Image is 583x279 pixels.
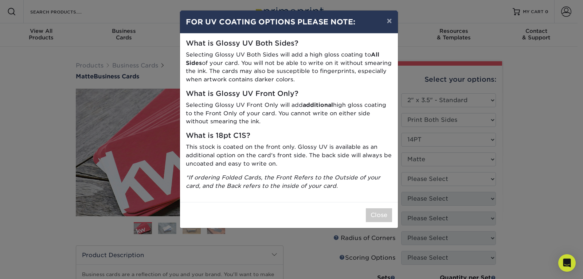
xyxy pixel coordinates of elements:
[558,254,576,272] div: Open Intercom Messenger
[186,174,380,189] i: *If ordering Folded Cards, the Front Refers to the Outside of your card, and the Back refers to t...
[186,143,392,168] p: This stock is coated on the front only. Glossy UV is available as an additional option on the car...
[186,51,392,84] p: Selecting Glossy UV Both Sides will add a high gloss coating to of your card. You will not be abl...
[186,39,392,48] h5: What is Glossy UV Both Sides?
[186,132,392,140] h5: What is 18pt C1S?
[186,16,392,27] h4: FOR UV COATING OPTIONS PLEASE NOTE:
[303,101,333,108] strong: additional
[186,51,379,66] strong: All Sides
[186,101,392,126] p: Selecting Glossy UV Front Only will add high gloss coating to the Front Only of your card. You ca...
[186,90,392,98] h5: What is Glossy UV Front Only?
[381,11,398,31] button: ×
[366,208,392,222] button: Close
